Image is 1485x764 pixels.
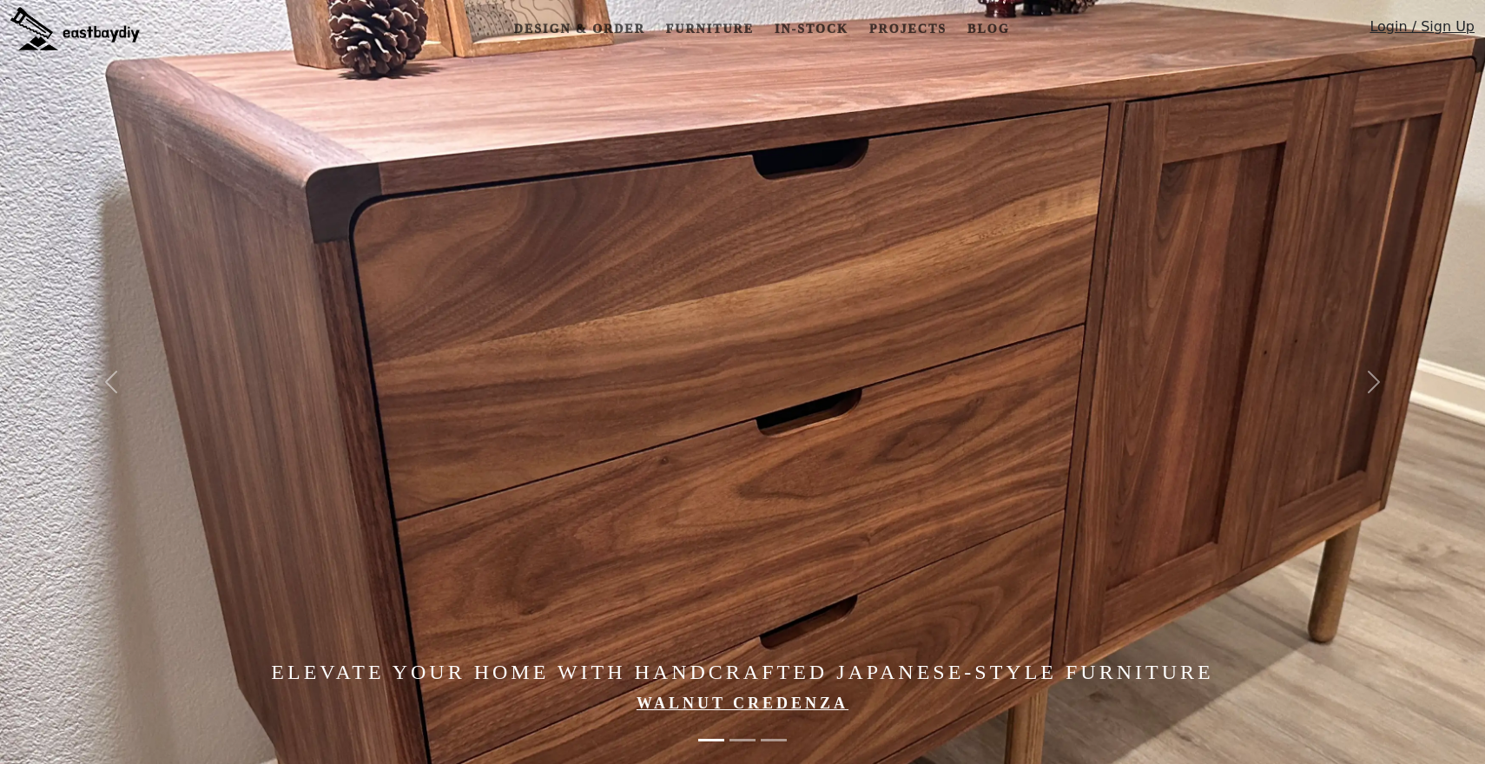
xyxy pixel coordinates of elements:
[729,730,756,750] button: Made in the Bay Area
[960,13,1016,45] a: Blog
[761,730,787,750] button: Made in the Bay Area
[10,7,140,50] img: eastbaydiy
[637,695,848,712] a: Walnut Credenza
[507,13,652,45] a: Design & Order
[223,660,1263,685] h4: Elevate Your Home with Handcrafted Japanese-Style Furniture
[698,730,724,750] button: Elevate Your Home with Handcrafted Japanese-Style Furniture
[768,13,855,45] a: In-stock
[1369,16,1475,45] a: Login / Sign Up
[862,13,954,45] a: Projects
[659,13,761,45] a: Furniture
